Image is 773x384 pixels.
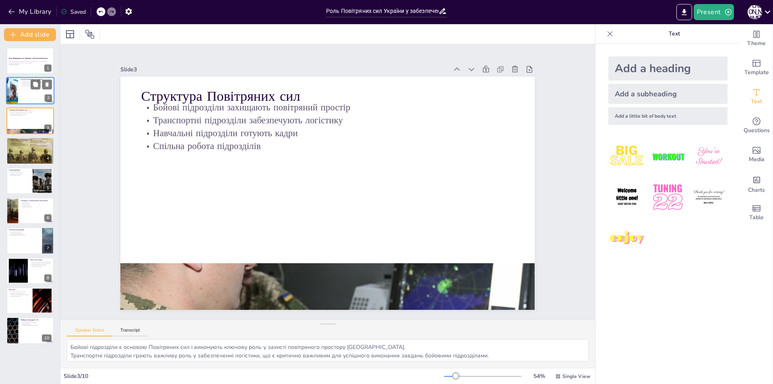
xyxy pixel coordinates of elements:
div: 10 [6,317,54,344]
span: Questions [744,126,770,135]
span: Single View [562,373,590,380]
div: [PERSON_NAME] [748,5,762,19]
p: Оновлення програм підготовки [30,264,52,266]
p: Підготовка кадрів [21,323,52,325]
p: Generated with [URL] [9,64,52,65]
p: Підготовка кадрів [30,258,52,261]
p: Модернізація систем [9,174,30,176]
p: Повітряні сили були створені у 1991 році [21,81,52,82]
p: Повітряні сили виконують різноманітні завдання [21,85,52,87]
p: Співпраця з міжнародними партнерами [21,199,52,202]
p: Поліпшення моніторингу [9,232,40,233]
p: Взаємодія між підрозділами [9,233,40,235]
div: Change the overall theme [740,24,773,53]
p: Модернізація техніки [21,206,52,208]
input: Insert title [326,5,438,17]
textarea: Бойові підрозділи є основою Повітряних сил і виконують ключову роль у захисті повітряного простор... [67,339,589,361]
div: 3 [6,108,54,134]
div: 1 [44,64,52,72]
p: Збалансоване виконання завдань [9,145,52,146]
p: Технологічні інновації [9,228,40,231]
p: Структура Повітряних сил [161,50,530,146]
p: Бойові підрозділи захищають повітряний простір [159,64,527,154]
p: Спільні навчання [21,205,52,206]
p: Співпраця з міжнародними партнерами [9,294,30,296]
p: Професійна підготовка [30,266,52,267]
p: Майбутнє Повітряних сил [21,318,52,321]
p: Сучасні виклики [9,168,30,171]
button: Transcript [112,328,148,336]
div: Add ready made slides [740,53,773,82]
img: 3.jpeg [690,138,728,175]
p: Спільна робота підрозділів [151,102,519,192]
div: 54 % [529,372,549,380]
div: Saved [61,8,86,16]
p: Безпілотні літальні апарати [9,172,30,173]
div: 8 [6,257,54,284]
p: Критично важлива роль у безпеці [9,291,30,293]
div: 7 [6,227,54,254]
p: Транспортні підрозділи забезпечують логістику [157,77,524,167]
button: Add slide [4,28,56,41]
p: Адаптація до нових загроз [9,173,30,175]
div: Add text boxes [740,82,773,111]
strong: Роль Повітряних сил України у забезпеченні безпеки [9,58,48,60]
p: Виконання гуманітарних місій [9,143,52,145]
img: 7.jpeg [608,220,646,257]
p: Презентація розглядає важливість повітряних сил України, їх роль у забезпеченні національної безп... [9,61,52,64]
p: Захист повітряного простору [9,140,52,142]
span: Charts [748,186,765,195]
div: Layout [64,28,76,41]
img: 1.jpeg [608,138,646,175]
div: 9 [6,287,54,314]
p: Повітряні сили адаптуються до нових викликів [21,82,52,84]
p: Text [616,24,732,44]
button: Delete Slide [42,80,52,89]
div: 2 [45,95,52,102]
div: 3 [44,125,52,132]
div: 9 [44,304,52,311]
img: 2.jpeg [649,138,686,175]
button: Duplicate Slide [31,80,40,89]
div: 5 [6,168,54,194]
span: Theme [747,39,766,48]
div: 8 [44,274,52,282]
p: Технологічні інновації [9,296,30,297]
button: [PERSON_NAME] [748,4,762,20]
p: Впровадження нових технологій [9,235,40,236]
div: Get real-time input from your audience [740,111,773,140]
span: Position [85,29,95,39]
p: Основні завдання Повітряних сил [9,139,52,141]
div: Add charts and graphs [740,169,773,198]
img: 4.jpeg [608,179,646,216]
p: Структура Повітряних сил [9,109,52,111]
span: Template [744,68,769,77]
div: Add images, graphics, shapes or video [740,140,773,169]
img: 5.jpeg [649,179,686,216]
p: Розвиток та модернізація [21,320,52,322]
div: 2 [6,77,54,105]
div: Add a table [740,198,773,227]
p: Навчальні підрозділи готують кадри [9,113,52,115]
button: Export to PowerPoint [676,4,692,20]
span: Text [751,97,762,106]
p: Транспортні підрозділи забезпечують логістику [9,112,52,113]
p: Висновки [9,289,30,291]
div: 6 [6,197,54,224]
p: Сучасні системи управління [9,230,40,232]
p: Кібернетичні атаки [9,170,30,172]
p: Висока кваліфікація військовослужбовців [30,261,52,263]
div: Slide 3 [148,25,470,101]
p: Історія Повітряних сил України [21,79,52,81]
button: My Library [6,5,55,18]
div: 1 [6,48,54,74]
div: 7 [44,245,52,252]
p: Співпраця з НАТО [21,202,52,203]
div: 10 [42,334,52,342]
p: Обмін досвідом [21,203,52,205]
span: Media [749,155,765,164]
div: Add a subheading [608,84,728,104]
p: Спільна робота підрозділів [9,115,52,116]
span: Table [749,213,764,222]
p: Важливість міжнародної співпраці [21,84,52,85]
